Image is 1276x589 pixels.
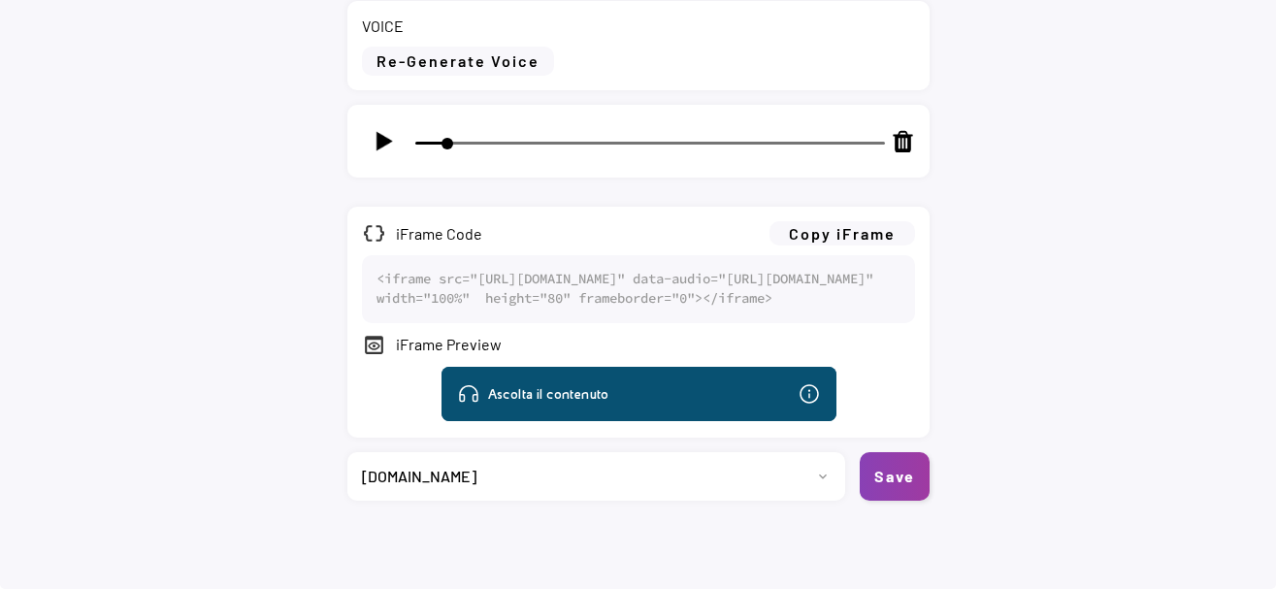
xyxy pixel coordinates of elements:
div: iFrame Preview [396,334,915,355]
button: data_object [362,221,386,245]
div: iFrame Code [396,223,760,245]
div: Ascolta il contenuto [126,16,257,38]
div: VOICE [362,16,404,37]
button: Copy iFrame [769,221,915,245]
button: Re-Generate Voice [362,47,554,76]
div: <iframe src="[URL][DOMAIN_NAME]" data-audio="[URL][DOMAIN_NAME]" width="100%" height="80" framebo... [376,270,900,308]
img: Headphones.svg [95,16,118,39]
button: Save [860,452,930,501]
img: icons8-play-50.png [372,129,396,153]
button: preview [362,333,386,357]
